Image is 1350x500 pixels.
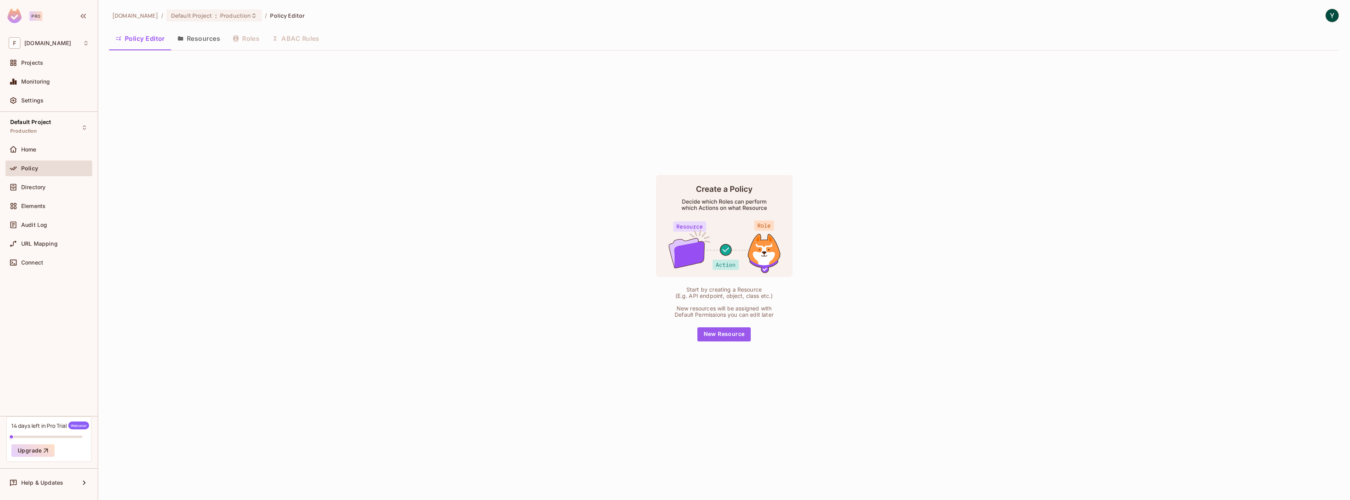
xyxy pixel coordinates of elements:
span: Workspace: flatout.solutions [24,40,71,46]
div: Pro [29,11,42,21]
span: Welcome! [68,422,89,429]
span: Policy [21,165,38,172]
span: Elements [21,203,46,209]
span: Policy Editor [270,12,305,19]
button: Upgrade [11,444,55,457]
span: F [9,37,20,49]
div: 14 days left in Pro Trial [11,422,89,429]
div: Start by creating a Resource (E.g. API endpoint, object, class etc.) [671,286,777,299]
div: New resources will be assigned with Default Permissions you can edit later [671,305,777,318]
span: Home [21,146,36,153]
img: SReyMgAAAABJRU5ErkJggg== [7,9,22,23]
span: Projects [21,60,43,66]
span: : [215,13,217,19]
span: Monitoring [21,78,50,85]
span: Production [220,12,251,19]
span: Connect [21,259,43,266]
li: / [265,12,267,19]
button: Resources [171,29,226,48]
span: Help & Updates [21,480,63,486]
button: Policy Editor [109,29,171,48]
li: / [161,12,163,19]
span: Default Project [10,119,51,125]
span: the active workspace [112,12,158,19]
span: Directory [21,184,46,190]
span: Default Project [171,12,212,19]
img: Yameen Javaid [1326,9,1339,22]
span: URL Mapping [21,241,58,247]
span: Audit Log [21,222,47,228]
span: Production [10,128,37,134]
button: New Resource [697,327,751,341]
span: Settings [21,97,44,104]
